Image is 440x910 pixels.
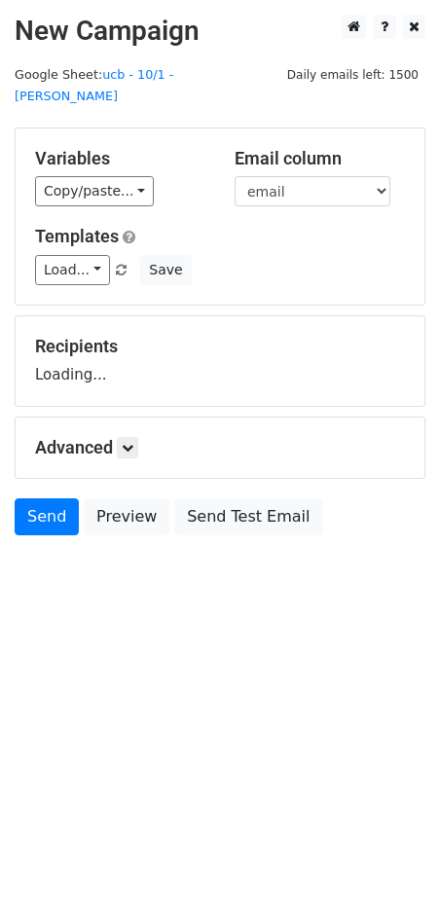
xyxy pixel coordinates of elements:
h5: Advanced [35,437,405,458]
h5: Recipients [35,336,405,357]
a: Daily emails left: 1500 [280,67,425,82]
a: Send Test Email [174,498,322,535]
div: Loading... [35,336,405,386]
a: Copy/paste... [35,176,154,206]
a: Preview [84,498,169,535]
h5: Email column [235,148,405,169]
h2: New Campaign [15,15,425,48]
small: Google Sheet: [15,67,173,104]
button: Save [140,255,191,285]
a: Load... [35,255,110,285]
a: Send [15,498,79,535]
a: Templates [35,226,119,246]
span: Daily emails left: 1500 [280,64,425,86]
h5: Variables [35,148,205,169]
